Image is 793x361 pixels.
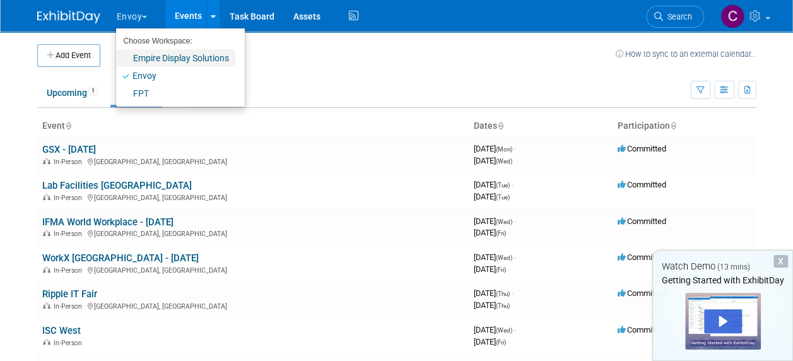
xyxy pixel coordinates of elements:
[613,115,756,137] th: Participation
[469,115,613,137] th: Dates
[43,266,50,273] img: In-Person Event
[670,121,676,131] a: Sort by Participation Type
[720,4,744,28] img: Char Schmid
[514,144,516,153] span: -
[496,158,512,165] span: (Wed)
[618,325,666,334] span: Committed
[474,216,516,226] span: [DATE]
[43,230,50,236] img: In-Person Event
[474,156,512,165] span: [DATE]
[618,180,666,189] span: Committed
[496,254,512,261] span: (Wed)
[773,255,788,268] div: Dismiss
[474,192,510,201] span: [DATE]
[496,194,510,201] span: (Tue)
[42,180,192,191] a: Lab Facilities [GEOGRAPHIC_DATA]
[618,252,666,262] span: Committed
[496,339,506,346] span: (Fri)
[512,180,514,189] span: -
[646,6,704,28] a: Search
[42,216,173,228] a: IFMA World Workplace - [DATE]
[717,263,750,271] span: (13 mins)
[42,252,199,264] a: WorkX [GEOGRAPHIC_DATA] - [DATE]
[37,44,100,67] button: Add Event
[663,12,692,21] span: Search
[474,337,506,346] span: [DATE]
[474,264,506,274] span: [DATE]
[54,339,86,347] span: In-Person
[37,11,100,23] img: ExhibitDay
[618,288,666,298] span: Committed
[43,339,50,345] img: In-Person Event
[514,216,516,226] span: -
[43,302,50,309] img: In-Person Event
[42,156,464,166] div: [GEOGRAPHIC_DATA], [GEOGRAPHIC_DATA]
[54,266,86,275] span: In-Person
[42,228,464,238] div: [GEOGRAPHIC_DATA], [GEOGRAPHIC_DATA]
[618,216,666,226] span: Committed
[704,309,742,333] div: Play
[116,33,235,49] li: Choose Workspace:
[496,266,506,273] span: (Fri)
[43,158,50,164] img: In-Person Event
[110,81,162,105] a: Past12
[496,218,512,225] span: (Wed)
[116,49,235,67] a: Empire Display Solutions
[474,180,514,189] span: [DATE]
[37,81,108,105] a: Upcoming1
[65,121,71,131] a: Sort by Event Name
[514,252,516,262] span: -
[474,252,516,262] span: [DATE]
[42,144,96,155] a: GSX - [DATE]
[496,146,512,153] span: (Mon)
[43,194,50,200] img: In-Person Event
[653,274,792,287] div: Getting Started with ExhibitDay
[496,327,512,334] span: (Wed)
[474,144,516,153] span: [DATE]
[496,290,510,297] span: (Thu)
[496,182,510,189] span: (Tue)
[42,288,97,300] a: Ripple IT Fair
[618,144,666,153] span: Committed
[42,300,464,311] div: [GEOGRAPHIC_DATA], [GEOGRAPHIC_DATA]
[474,300,510,310] span: [DATE]
[616,49,756,59] a: How to sync to an external calendar...
[116,85,235,102] a: FPT
[88,86,98,96] span: 1
[514,325,516,334] span: -
[54,302,86,311] span: In-Person
[42,325,81,336] a: ISC West
[474,325,516,334] span: [DATE]
[54,194,86,202] span: In-Person
[474,288,514,298] span: [DATE]
[497,121,503,131] a: Sort by Start Date
[42,264,464,275] div: [GEOGRAPHIC_DATA], [GEOGRAPHIC_DATA]
[496,230,506,237] span: (Fri)
[474,228,506,237] span: [DATE]
[512,288,514,298] span: -
[496,302,510,309] span: (Thu)
[54,158,86,166] span: In-Person
[42,192,464,202] div: [GEOGRAPHIC_DATA], [GEOGRAPHIC_DATA]
[653,260,792,273] div: Watch Demo
[37,115,469,137] th: Event
[116,67,235,85] a: Envoy
[54,230,86,238] span: In-Person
